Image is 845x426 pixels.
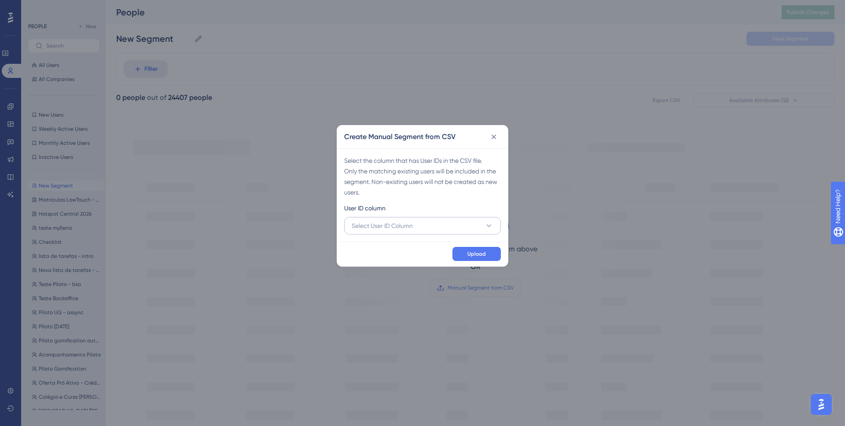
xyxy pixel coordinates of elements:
span: Select User ID Column [352,220,413,231]
span: User ID column [344,203,386,213]
div: Select the column that has User IDs in the CSV file. Only the matching existing users will be inc... [344,155,501,198]
iframe: UserGuiding AI Assistant Launcher [808,391,834,418]
h2: Create Manual Segment from CSV [344,132,456,142]
span: Upload [467,250,486,257]
span: Need Help? [21,2,55,13]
